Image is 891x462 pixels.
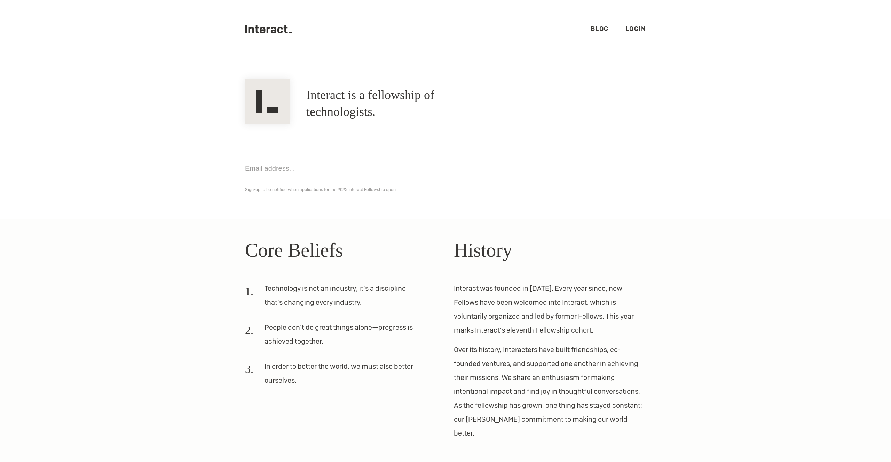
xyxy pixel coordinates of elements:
input: Email address... [245,157,412,180]
li: Technology is not an industry; it’s a discipline that’s changing every industry. [245,281,420,315]
li: People don’t do great things alone—progress is achieved together. [245,320,420,354]
p: Interact was founded in [DATE]. Every year since, new Fellows have been welcomed into Interact, w... [454,281,646,337]
li: In order to better the world, we must also better ourselves. [245,359,420,393]
p: Over its history, Interacters have built friendships, co-founded ventures, and supported one anot... [454,343,646,440]
a: Login [625,25,646,33]
h1: Interact is a fellowship of technologists. [306,87,494,120]
img: Interact Logo [245,79,290,124]
p: Sign-up to be notified when applications for the 2025 Interact Fellowship open. [245,185,646,194]
h2: History [454,236,646,265]
h2: Core Beliefs [245,236,437,265]
a: Blog [591,25,609,33]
